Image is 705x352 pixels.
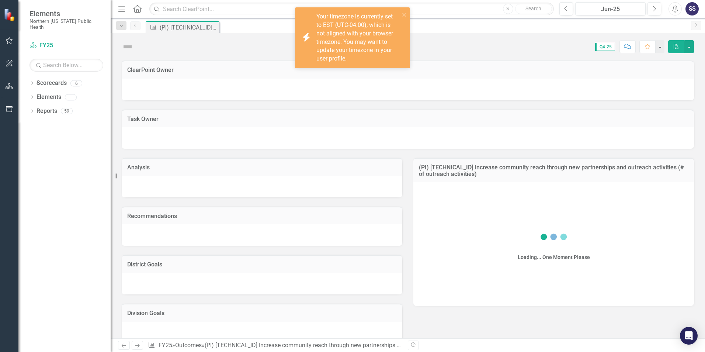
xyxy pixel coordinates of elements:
div: (PI) [TECHNICAL_ID] Increase community reach through new partnerships and outreach activities (# ... [160,23,218,32]
div: Jun-25 [578,5,643,14]
h3: Recommendations [127,213,397,220]
h3: ClearPoint Owner [127,67,688,73]
button: close [402,10,407,19]
button: SS [685,2,699,15]
span: Search [525,6,541,11]
h3: Analysis [127,164,397,171]
div: (PI) [TECHNICAL_ID] Increase community reach through new partnerships and outreach activities (# ... [205,342,521,349]
small: Northern [US_STATE] Public Health [29,18,103,30]
div: Open Intercom Messenger [680,327,698,345]
div: 59 [61,108,73,114]
input: Search Below... [29,59,103,72]
a: Reports [37,107,57,115]
img: ClearPoint Strategy [4,8,17,21]
span: Q4-25 [595,43,615,51]
img: Not Defined [122,41,133,53]
button: Search [515,4,552,14]
div: 6 [70,80,82,86]
h3: District Goals [127,261,397,268]
button: Jun-25 [575,2,646,15]
div: Loading... One Moment Please [518,253,590,261]
span: Elements [29,9,103,18]
a: FY25 [29,41,103,50]
a: Outcomes [175,342,202,349]
div: Your timezone is currently set to EST (UTC-04:00), which is not aligned with your browser timezon... [316,13,400,63]
a: Scorecards [37,79,67,87]
a: FY25 [159,342,172,349]
input: Search ClearPoint... [149,3,554,15]
div: » » [148,341,402,350]
h3: Division Goals [127,310,397,317]
h3: (PI) [TECHNICAL_ID] Increase community reach through new partnerships and outreach activities (# ... [419,164,688,177]
h3: Task Owner [127,116,688,122]
a: Elements [37,93,61,101]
